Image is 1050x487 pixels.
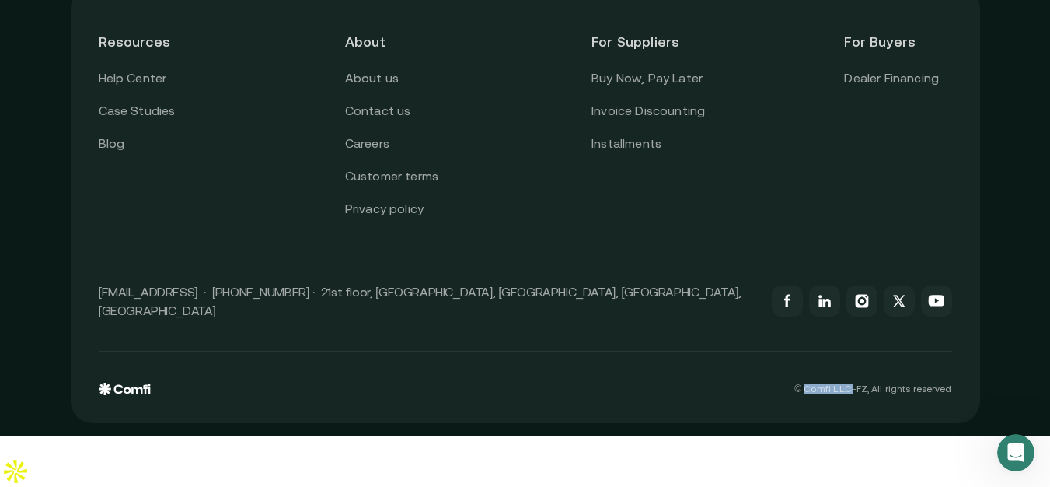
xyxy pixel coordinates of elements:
a: Buy Now, Pay Later [591,68,703,89]
a: Careers [345,134,389,154]
header: For Suppliers [591,15,705,68]
a: Contact us [345,101,411,121]
header: About [345,15,452,68]
a: Dealer Financing [844,68,939,89]
a: About us [345,68,399,89]
a: Customer terms [345,166,438,187]
a: Case Studies [99,101,176,121]
header: For Buyers [844,15,951,68]
header: Resources [99,15,206,68]
iframe: Intercom live chat [997,434,1034,471]
p: © Comfi L.L.C-FZ, All rights reserved [794,384,951,394]
img: comfi logo [99,383,151,395]
a: Installments [591,134,661,154]
p: [EMAIL_ADDRESS] · [PHONE_NUMBER] · 21st floor, [GEOGRAPHIC_DATA], [GEOGRAPHIC_DATA], [GEOGRAPHIC_... [99,282,756,320]
a: Help Center [99,68,167,89]
a: Blog [99,134,125,154]
a: Privacy policy [345,199,424,219]
a: Invoice Discounting [591,101,705,121]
